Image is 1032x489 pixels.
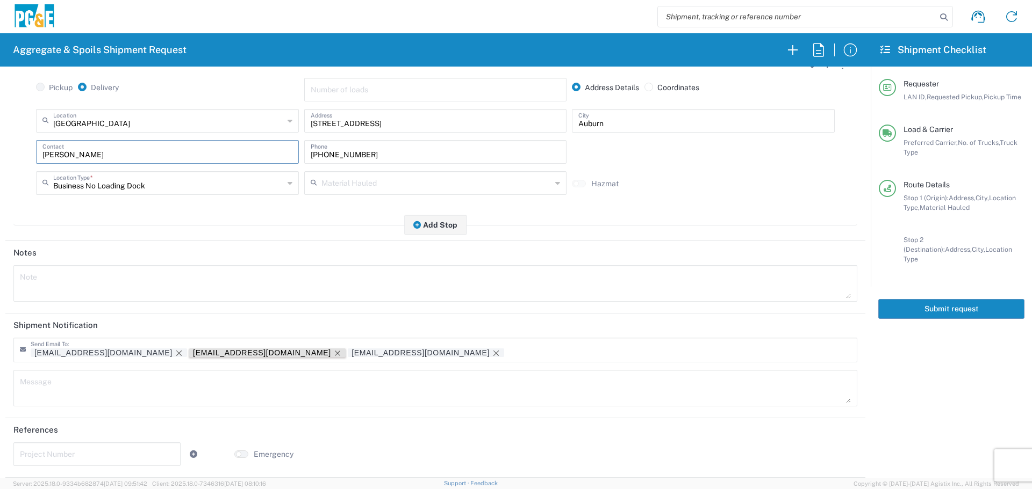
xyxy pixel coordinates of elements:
span: Stop 1 (Origin): [904,194,949,202]
div: DBG7@pge.com [193,348,342,357]
span: Address, [949,194,976,202]
div: skkj@pge.com [34,348,173,357]
span: Pickup Time [984,93,1021,101]
div: GCSpoilsTruckRequest@pge.com [352,348,500,357]
span: City, [976,194,989,202]
span: Load & Carrier [904,125,953,134]
label: Coordinates [644,83,699,92]
span: Stop 2 (Destination): [904,236,945,253]
delete-icon: Remove tag [490,348,500,357]
label: Hazmat [591,179,619,188]
label: Emergency [254,449,293,459]
a: Add Reference [186,447,201,462]
div: GCSpoilsTruckRequest@pge.com [352,348,490,357]
span: Requested Pickup, [927,93,984,101]
span: Copyright © [DATE]-[DATE] Agistix Inc., All Rights Reserved [854,479,1019,488]
a: Support [444,480,471,486]
button: Submit request [878,299,1024,319]
input: Shipment, tracking or reference number [658,6,936,27]
h2: Aggregate & Spoils Shipment Request [13,43,187,56]
span: Address, [945,245,972,253]
span: Client: 2025.18.0-7346316 [152,480,266,487]
span: Server: 2025.18.0-9334b682874 [13,480,147,487]
span: Requester [904,79,939,88]
span: Preferred Carrier, [904,138,958,147]
span: [DATE] 09:51:42 [104,480,147,487]
h2: Notes [13,247,37,258]
h2: Shipment Notification [13,320,98,331]
span: LAN ID, [904,93,927,101]
img: pge [13,4,56,30]
span: Material Hauled [920,203,970,211]
span: No. of Trucks, [958,138,1000,147]
div: skkj@pge.com [34,348,183,357]
delete-icon: Remove tag [173,348,183,357]
h2: Shipment Checklist [880,43,986,56]
span: [DATE] 08:10:16 [224,480,266,487]
h2: References [13,425,58,435]
span: Route Details [904,180,950,189]
div: DBG7@pge.com [193,348,331,357]
a: Feedback [470,480,498,486]
button: Add Stop [404,215,467,235]
span: City, [972,245,985,253]
label: Address Details [572,83,639,92]
delete-icon: Remove tag [331,348,342,357]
